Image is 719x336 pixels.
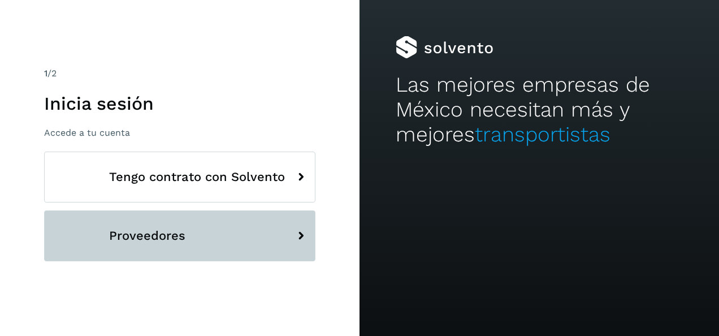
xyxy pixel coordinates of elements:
[475,122,610,147] span: transportistas
[44,93,315,114] h1: Inicia sesión
[44,152,315,203] button: Tengo contrato con Solvento
[44,68,47,79] span: 1
[44,210,315,261] button: Proveedores
[109,229,185,243] span: Proveedores
[109,170,285,184] span: Tengo contrato con Solvento
[44,127,315,138] p: Accede a tu cuenta
[396,72,683,148] h2: Las mejores empresas de México necesitan más y mejores
[44,67,315,80] div: /2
